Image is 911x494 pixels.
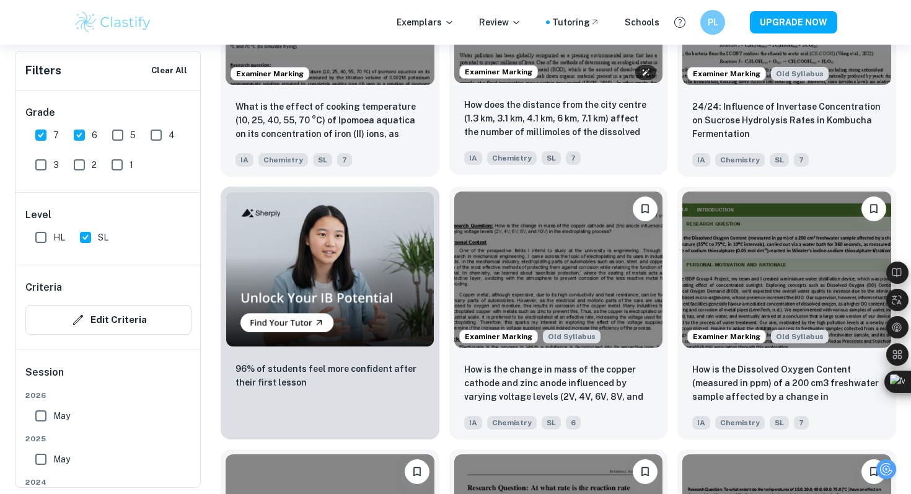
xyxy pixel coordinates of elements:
[794,153,809,167] span: 7
[53,231,65,244] span: HL
[169,128,175,142] span: 4
[770,416,789,430] span: SL
[235,100,425,142] p: What is the effect of cooking temperature (10, 25, 40, 55, 70 °C) of Ipomoea aquatica on its conc...
[552,15,600,29] a: Tutoring
[543,330,601,343] span: Old Syllabus
[53,452,70,466] span: May
[130,128,136,142] span: 5
[688,331,765,342] span: Examiner Marking
[715,153,765,167] span: Chemistry
[258,153,308,167] span: Chemistry
[542,151,561,165] span: SL
[148,61,190,80] button: Clear All
[25,62,61,79] h6: Filters
[460,66,537,77] span: Examiner Marking
[231,68,309,79] span: Examiner Marking
[25,390,191,401] span: 2026
[464,98,653,140] p: How does the distance from the city centre (1.3 km, 3.1 km, 4.1 km, 6 km, 7.1 km) affect the numb...
[625,15,659,29] a: Schools
[53,158,59,172] span: 3
[92,158,97,172] span: 2
[454,192,663,348] img: Chemistry IA example thumbnail: How is the change in mass of the copper
[771,67,829,81] div: Starting from the May 2025 session, the Chemistry IA requirements have changed. It's OK to refer ...
[677,187,896,439] a: Examiner MarkingStarting from the May 2025 session, the Chemistry IA requirements have changed. I...
[794,416,809,430] span: 7
[682,192,891,348] img: Chemistry IA example thumbnail: How is the Dissolved Oxygen Content (mea
[861,196,886,221] button: Bookmark
[397,15,454,29] p: Exemplars
[715,416,765,430] span: Chemistry
[706,15,720,29] h6: PL
[25,365,191,390] h6: Session
[750,11,837,33] button: UPGRADE NOW
[226,192,434,347] img: Thumbnail
[688,68,765,79] span: Examiner Marking
[25,105,191,120] h6: Grade
[771,67,829,81] span: Old Syllabus
[770,153,789,167] span: SL
[692,153,710,167] span: IA
[449,187,668,439] a: Examiner MarkingStarting from the May 2025 session, the Chemistry IA requirements have changed. I...
[700,10,725,35] button: PL
[337,153,352,167] span: 7
[542,416,561,430] span: SL
[25,433,191,444] span: 2025
[464,416,482,430] span: IA
[25,208,191,223] h6: Level
[487,416,537,430] span: Chemistry
[235,153,253,167] span: IA
[633,196,658,221] button: Bookmark
[405,459,429,484] button: Bookmark
[464,151,482,165] span: IA
[566,416,581,430] span: 6
[92,128,97,142] span: 6
[479,15,521,29] p: Review
[25,305,191,335] button: Edit Criteria
[487,151,537,165] span: Chemistry
[235,362,425,389] p: 96% of students feel more confident after their first lesson
[861,459,886,484] button: Bookmark
[313,153,332,167] span: SL
[771,330,829,343] span: Old Syllabus
[692,416,710,430] span: IA
[464,363,653,405] p: How is the change in mass of the copper cathode and zinc anode influenced by varying voltage leve...
[53,409,70,423] span: May
[669,12,690,33] button: Help and Feedback
[771,330,829,343] div: Starting from the May 2025 session, the Chemistry IA requirements have changed. It's OK to refer ...
[25,477,191,488] span: 2024
[74,10,152,35] img: Clastify logo
[130,158,133,172] span: 1
[53,128,59,142] span: 7
[566,151,581,165] span: 7
[98,231,108,244] span: SL
[543,330,601,343] div: Starting from the May 2025 session, the Chemistry IA requirements have changed. It's OK to refer ...
[25,280,62,295] h6: Criteria
[692,363,881,405] p: How is the Dissolved Oxygen Content (measured in ppm) of a 200 cm3 freshwater sample affected by ...
[633,459,658,484] button: Bookmark
[460,331,537,342] span: Examiner Marking
[692,100,881,141] p: 24/24: Influence of Invertase Concentration on Sucrose Hydrolysis Rates in Kombucha Fermentation
[221,187,439,439] a: Thumbnail96% of students feel more confident after their first lesson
